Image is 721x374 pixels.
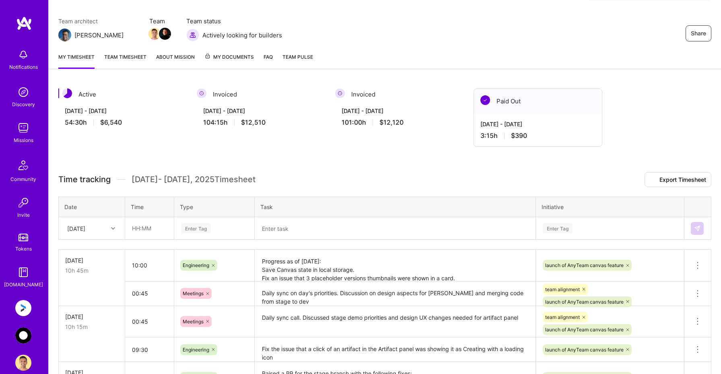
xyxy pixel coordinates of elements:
[241,118,266,127] span: $12,510
[17,211,30,219] div: Invite
[13,327,33,343] a: AnyTeam: Team for AI-Powered Sales Platform
[149,27,160,41] a: Team Member Avatar
[104,53,146,69] a: Team timesheet
[65,323,118,331] div: 10h 15m
[13,300,33,316] a: Anguleris: BIMsmart AI MVP
[342,118,457,127] div: 101:00 h
[543,222,573,234] div: Enter Tag
[204,53,254,69] a: My Documents
[181,222,211,234] div: Enter Tag
[148,28,161,40] img: Team Member Avatar
[58,53,95,69] a: My timesheet
[9,63,38,71] div: Notifications
[15,300,31,316] img: Anguleris: BIMsmart AI MVP
[645,172,711,187] button: Export Timesheet
[74,31,124,39] div: [PERSON_NAME]
[65,266,118,275] div: 10h 45m
[15,264,31,280] img: guide book
[156,53,195,69] a: About Mission
[58,29,71,41] img: Team Architect
[545,347,624,353] span: launch of AnyTeam canvas feature
[59,197,125,217] th: Date
[19,234,28,241] img: tokens
[14,156,33,175] img: Community
[159,28,171,40] img: Team Member Avatar
[183,347,209,353] span: Engineering
[255,282,535,305] textarea: Daily sync on day's priorities. Discussion on design aspects for [PERSON_NAME] and merging code f...
[474,89,602,113] div: Paid Out
[58,175,111,185] span: Time tracking
[183,319,204,325] span: Meetings
[545,314,580,320] span: team alignment
[65,312,118,321] div: [DATE]
[62,88,72,98] img: Active
[545,262,624,268] span: launch of AnyTeam canvas feature
[58,88,187,100] div: Active
[174,197,255,217] th: Type
[203,107,319,115] div: [DATE] - [DATE]
[15,355,31,371] img: User Avatar
[335,88,464,100] div: Invoiced
[15,47,31,63] img: bell
[691,29,706,37] span: Share
[282,54,313,60] span: Team Pulse
[15,245,32,253] div: Tokens
[13,355,33,371] a: User Avatar
[58,17,133,25] span: Team architect
[149,17,170,25] span: Team
[126,255,173,276] input: HH:MM
[126,339,173,360] input: HH:MM
[545,327,624,333] span: launch of AnyTeam canvas feature
[126,218,173,239] input: HH:MM
[126,311,173,332] input: HH:MM
[14,136,33,144] div: Missions
[12,100,35,109] div: Discovery
[186,17,282,25] span: Team status
[65,107,181,115] div: [DATE] - [DATE]
[282,53,313,69] a: Team Pulse
[160,27,170,41] a: Team Member Avatar
[255,251,535,281] textarea: Progress as of [DATE]: Save Canvas state in local storage. Fix an issue that 3 placeholder versio...
[694,225,700,232] img: Submit
[10,175,36,183] div: Community
[186,29,199,41] img: Actively looking for builders
[4,280,43,289] div: [DOMAIN_NAME]
[255,307,535,337] textarea: Daily sync call. Discussed stage demo priorities and design UX changes needed for artifact panel
[197,88,325,100] div: Invoiced
[65,256,118,265] div: [DATE]
[480,120,595,128] div: [DATE] - [DATE]
[100,118,122,127] span: $6,540
[255,197,536,217] th: Task
[204,53,254,62] span: My Documents
[203,118,319,127] div: 104:15 h
[183,262,209,268] span: Engineering
[335,88,345,98] img: Invoiced
[15,84,31,100] img: discovery
[197,88,206,98] img: Invoiced
[342,107,457,115] div: [DATE] - [DATE]
[126,283,173,304] input: HH:MM
[65,118,181,127] div: 54:30 h
[264,53,273,69] a: FAQ
[379,118,404,127] span: $12,120
[545,299,624,305] span: launch of AnyTeam canvas feature
[127,32,133,38] i: icon Mail
[111,226,115,230] i: icon Chevron
[255,338,535,361] textarea: Fix the issue that a click of an artifact in the Artifact panel was showing it as Creating with a...
[542,203,678,211] div: Initiative
[686,25,711,41] button: Share
[67,224,85,232] div: [DATE]
[16,16,32,31] img: logo
[545,286,580,292] span: team alignment
[15,195,31,211] img: Invite
[511,132,527,140] span: $390
[131,203,168,211] div: Time
[480,95,490,105] img: Paid Out
[15,327,31,343] img: AnyTeam: Team for AI-Powered Sales Platform
[480,132,595,140] div: 3:15 h
[650,177,656,183] i: icon Download
[132,175,255,185] span: [DATE] - [DATE] , 2025 Timesheet
[202,31,282,39] span: Actively looking for builders
[15,120,31,136] img: teamwork
[183,290,204,296] span: Meetings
